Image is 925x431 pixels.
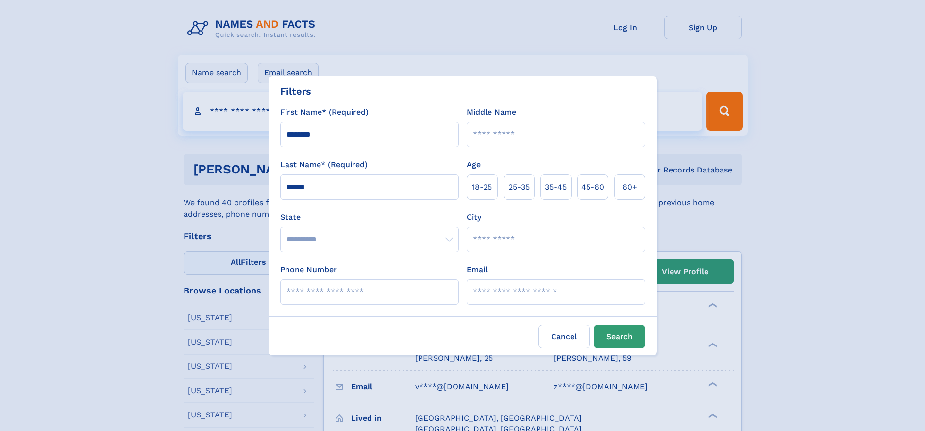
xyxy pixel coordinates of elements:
[467,264,488,276] label: Email
[467,106,516,118] label: Middle Name
[545,181,567,193] span: 35‑45
[538,325,590,348] label: Cancel
[581,181,604,193] span: 45‑60
[594,325,645,348] button: Search
[472,181,492,193] span: 18‑25
[622,181,637,193] span: 60+
[280,264,337,276] label: Phone Number
[508,181,530,193] span: 25‑35
[280,211,459,223] label: State
[280,84,311,99] div: Filters
[467,159,481,171] label: Age
[280,106,369,118] label: First Name* (Required)
[467,211,481,223] label: City
[280,159,368,171] label: Last Name* (Required)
